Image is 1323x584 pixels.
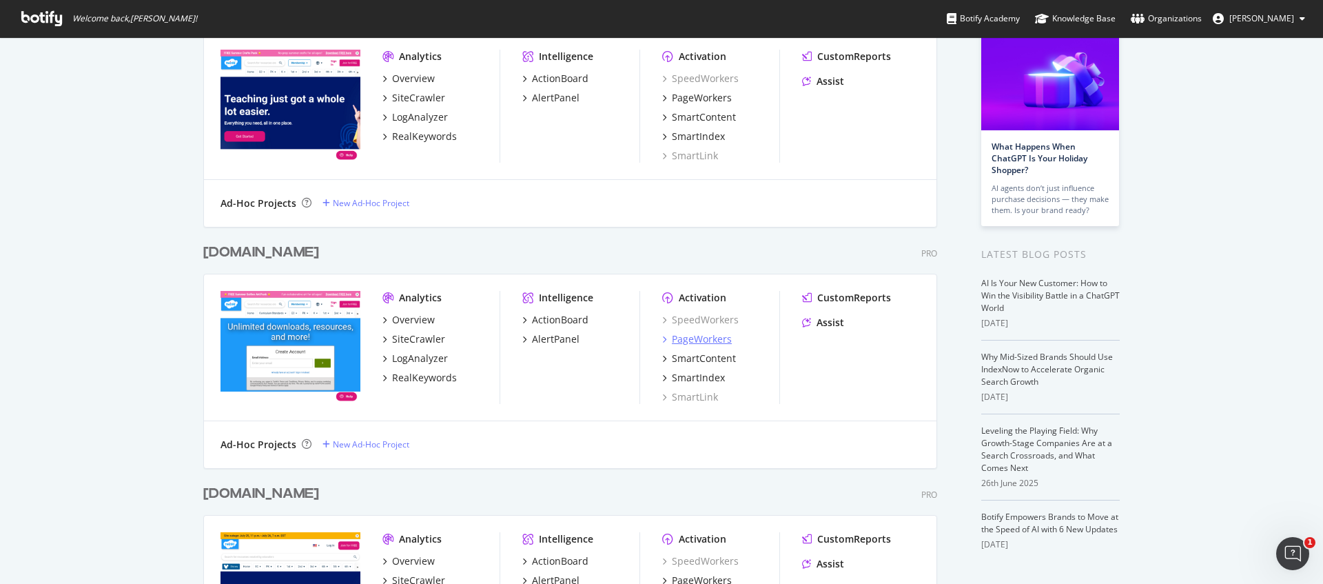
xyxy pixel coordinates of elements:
a: New Ad-Hoc Project [322,197,409,209]
a: AlertPanel [522,332,580,346]
a: Overview [382,313,435,327]
div: Assist [817,74,844,88]
iframe: Intercom live chat [1276,537,1309,570]
a: SpeedWorkers [662,72,739,85]
a: PageWorkers [662,91,732,105]
a: New Ad-Hoc Project [322,439,409,450]
button: [PERSON_NAME] [1202,8,1316,30]
div: ActionBoard [532,554,588,568]
div: LogAnalyzer [392,352,448,365]
div: PageWorkers [672,91,732,105]
div: AlertPanel [532,91,580,105]
div: SiteCrawler [392,332,445,346]
div: Assist [817,557,844,571]
a: PageWorkers [662,332,732,346]
a: LogAnalyzer [382,352,448,365]
div: [DATE] [981,317,1120,330]
a: CustomReports [802,291,891,305]
div: SmartContent [672,110,736,124]
div: [DATE] [981,538,1120,551]
a: Overview [382,72,435,85]
div: Analytics [399,291,442,305]
a: CustomReports [802,532,891,546]
a: Assist [802,557,844,571]
a: SpeedWorkers [662,313,739,327]
a: SpeedWorkers [662,554,739,568]
a: Botify Empowers Brands to Move at the Speed of AI with 6 New Updates [981,511,1118,535]
div: SmartContent [672,352,736,365]
div: Organizations [1131,12,1202,26]
div: Pro [921,248,937,259]
div: Intelligence [539,532,593,546]
div: [DOMAIN_NAME] [203,243,319,263]
div: Analytics [399,532,442,546]
img: www.twinkl.com.au [220,50,360,161]
div: SmartIndex [672,371,725,385]
div: RealKeywords [392,371,457,385]
a: CustomReports [802,50,891,63]
a: SmartLink [662,390,718,404]
a: Overview [382,554,435,568]
div: AlertPanel [532,332,580,346]
div: Pro [921,489,937,501]
div: 26th June 2025 [981,477,1120,490]
a: SmartIndex [662,371,725,385]
a: Why Mid-Sized Brands Should Use IndexNow to Accelerate Organic Search Growth [981,351,1113,387]
div: LogAnalyzer [392,110,448,124]
div: [DOMAIN_NAME] [203,484,319,504]
div: RealKeywords [392,130,457,143]
div: CustomReports [817,532,891,546]
a: RealKeywords [382,371,457,385]
div: ActionBoard [532,72,588,85]
a: ActionBoard [522,554,588,568]
div: Intelligence [539,50,593,63]
div: CustomReports [817,50,891,63]
div: Ad-Hoc Projects [220,197,296,210]
a: SmartIndex [662,130,725,143]
div: Analytics [399,50,442,63]
img: What Happens When ChatGPT Is Your Holiday Shopper? [981,21,1119,130]
div: [DATE] [981,391,1120,403]
div: CustomReports [817,291,891,305]
div: SiteCrawler [392,91,445,105]
a: [DOMAIN_NAME] [203,243,325,263]
div: Overview [392,72,435,85]
a: Leveling the Playing Field: Why Growth-Stage Companies Are at a Search Crossroads, and What Comes... [981,425,1112,474]
span: 1 [1304,537,1315,548]
img: twinkl.co.uk [220,291,360,403]
a: SmartContent [662,110,736,124]
div: New Ad-Hoc Project [333,439,409,450]
a: ActionBoard [522,72,588,85]
a: What Happens When ChatGPT Is Your Holiday Shopper? [992,141,1087,176]
a: AlertPanel [522,91,580,105]
a: LogAnalyzer [382,110,448,124]
a: AI Is Your New Customer: How to Win the Visibility Battle in a ChatGPT World [981,277,1120,314]
div: Knowledge Base [1035,12,1116,26]
a: RealKeywords [382,130,457,143]
a: [DOMAIN_NAME] [203,484,325,504]
div: AI agents don’t just influence purchase decisions — they make them. Is your brand ready? [992,183,1109,216]
div: Overview [392,554,435,568]
a: SmartContent [662,352,736,365]
div: Activation [679,50,726,63]
div: Activation [679,532,726,546]
div: Activation [679,291,726,305]
div: ActionBoard [532,313,588,327]
div: Overview [392,313,435,327]
a: Assist [802,74,844,88]
div: SmartIndex [672,130,725,143]
div: Intelligence [539,291,593,305]
div: PageWorkers [672,332,732,346]
div: Botify Academy [947,12,1020,26]
a: Assist [802,316,844,330]
div: Ad-Hoc Projects [220,438,296,452]
div: Latest Blog Posts [981,247,1120,262]
a: SiteCrawler [382,91,445,105]
a: SiteCrawler [382,332,445,346]
div: New Ad-Hoc Project [333,197,409,209]
a: SmartLink [662,149,718,163]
